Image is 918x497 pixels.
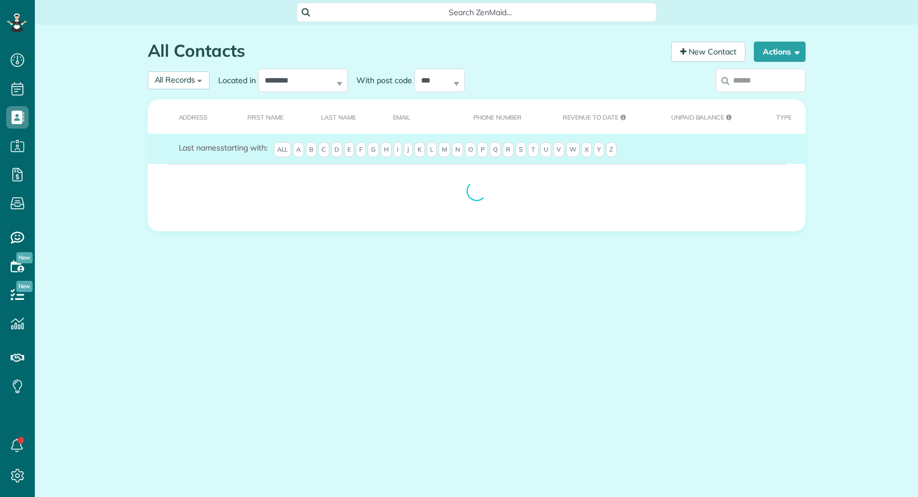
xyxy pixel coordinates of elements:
span: C [318,142,329,158]
span: T [528,142,539,158]
span: R [503,142,514,158]
span: I [394,142,402,158]
label: starting with: [179,142,268,153]
th: Unpaid Balance [654,99,759,134]
span: N [452,142,463,158]
button: Actions [754,42,806,62]
a: New Contact [671,42,745,62]
span: P [477,142,488,158]
span: Last names [179,143,221,153]
span: G [368,142,379,158]
span: M [438,142,450,158]
span: All Records [155,75,196,85]
span: Y [594,142,604,158]
span: All [274,142,292,158]
span: J [404,142,413,158]
span: H [381,142,392,158]
span: W [566,142,580,158]
th: Type [759,99,805,134]
th: Revenue to Date [545,99,654,134]
span: New [16,281,33,292]
span: V [553,142,564,158]
span: B [306,142,316,158]
span: U [540,142,551,158]
th: Last Name [304,99,376,134]
span: F [356,142,366,158]
th: First Name [230,99,304,134]
span: D [331,142,342,158]
span: A [293,142,304,158]
span: K [414,142,425,158]
h1: All Contacts [148,42,663,60]
span: L [427,142,437,158]
span: X [581,142,592,158]
label: With post code [348,75,414,86]
th: Phone number [456,99,545,134]
label: Located in [210,75,258,86]
span: Z [606,142,617,158]
span: S [515,142,526,158]
span: O [465,142,476,158]
th: Email [376,99,456,134]
span: New [16,252,33,263]
span: E [344,142,354,158]
th: Address [148,99,230,134]
span: Q [490,142,501,158]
